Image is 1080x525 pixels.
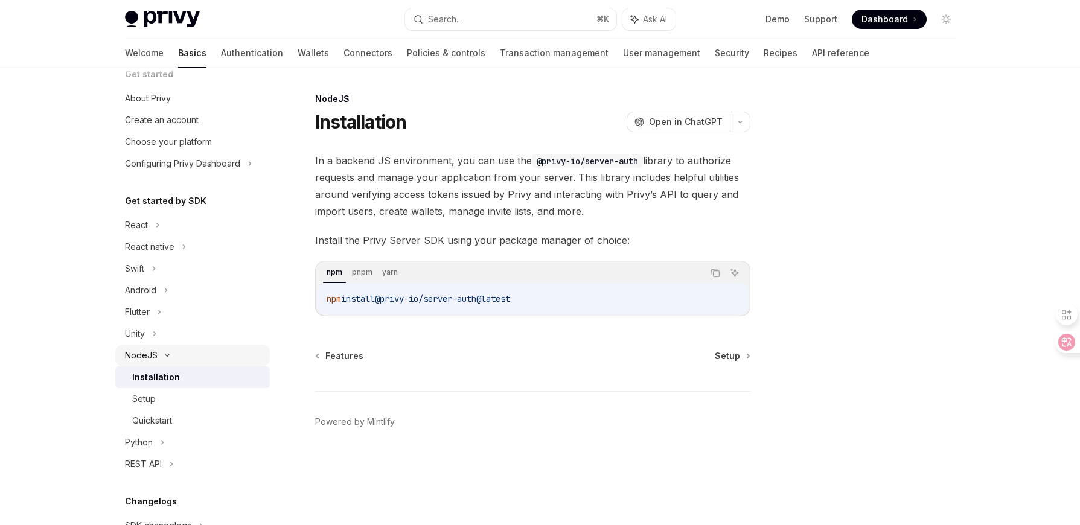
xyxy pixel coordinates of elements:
[315,232,750,249] span: Install the Privy Server SDK using your package manager of choice:
[428,12,462,27] div: Search...
[715,350,740,362] span: Setup
[132,370,180,384] div: Installation
[812,39,869,68] a: API reference
[715,350,749,362] a: Setup
[125,156,240,171] div: Configuring Privy Dashboard
[125,39,164,68] a: Welcome
[708,265,723,281] button: Copy the contents from the code block
[125,348,158,363] div: NodeJS
[315,416,395,428] a: Powered by Mintlify
[804,13,837,25] a: Support
[132,413,172,428] div: Quickstart
[115,87,270,109] a: About Privy
[298,39,329,68] a: Wallets
[596,14,609,24] span: ⌘ K
[125,326,145,341] div: Unity
[375,293,510,304] span: @privy-io/server-auth@latest
[115,366,270,388] a: Installation
[125,261,144,276] div: Swift
[125,113,199,127] div: Create an account
[125,218,148,232] div: React
[125,11,200,28] img: light logo
[341,293,375,304] span: install
[405,8,616,30] button: Search...⌘K
[315,93,750,105] div: NodeJS
[622,8,676,30] button: Ask AI
[178,39,206,68] a: Basics
[132,392,156,406] div: Setup
[764,39,797,68] a: Recipes
[348,265,376,279] div: pnpm
[115,410,270,431] a: Quickstart
[727,265,743,281] button: Ask AI
[115,109,270,131] a: Create an account
[627,112,730,132] button: Open in ChatGPT
[315,111,407,133] h1: Installation
[500,39,609,68] a: Transaction management
[327,293,341,304] span: npm
[325,350,363,362] span: Features
[125,305,150,319] div: Flutter
[623,39,700,68] a: User management
[649,116,723,128] span: Open in ChatGPT
[643,13,667,25] span: Ask AI
[343,39,392,68] a: Connectors
[115,131,270,153] a: Choose your platform
[125,91,171,106] div: About Privy
[323,265,346,279] div: npm
[316,350,363,362] a: Features
[115,388,270,410] a: Setup
[315,152,750,220] span: In a backend JS environment, you can use the library to authorize requests and manage your applic...
[861,13,908,25] span: Dashboard
[532,154,643,168] code: @privy-io/server-auth
[379,265,401,279] div: yarn
[125,494,177,509] h5: Changelogs
[125,135,212,149] div: Choose your platform
[125,283,156,297] div: Android
[936,10,956,29] button: Toggle dark mode
[765,13,790,25] a: Demo
[221,39,283,68] a: Authentication
[125,435,153,450] div: Python
[125,194,206,208] h5: Get started by SDK
[125,240,174,254] div: React native
[715,39,749,68] a: Security
[407,39,485,68] a: Policies & controls
[125,457,162,471] div: REST API
[852,10,927,29] a: Dashboard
